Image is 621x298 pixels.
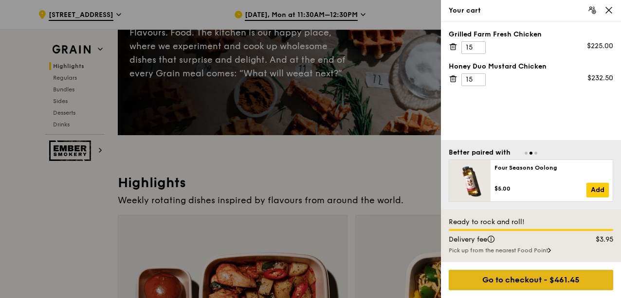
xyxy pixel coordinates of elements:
div: $3.95 [575,235,620,245]
div: Better paired with [449,148,511,158]
div: Go to checkout - $461.45 [449,270,613,290]
div: Four Seasons Oolong [494,164,609,172]
div: Delivery fee [443,235,575,245]
div: Your cart [449,6,613,16]
div: $5.00 [494,185,586,193]
div: $232.50 [587,73,613,83]
a: Add [586,183,609,197]
div: $225.00 [587,41,613,51]
div: Pick up from the nearest Food Point [449,246,613,254]
div: Ready to rock and roll! [449,217,613,227]
span: Go to slide 2 [530,152,532,155]
div: Grilled Farm Fresh Chicken [449,30,613,39]
span: Go to slide 1 [525,152,528,155]
div: Honey Duo Mustard Chicken [449,62,613,71]
span: Go to slide 3 [534,152,537,155]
